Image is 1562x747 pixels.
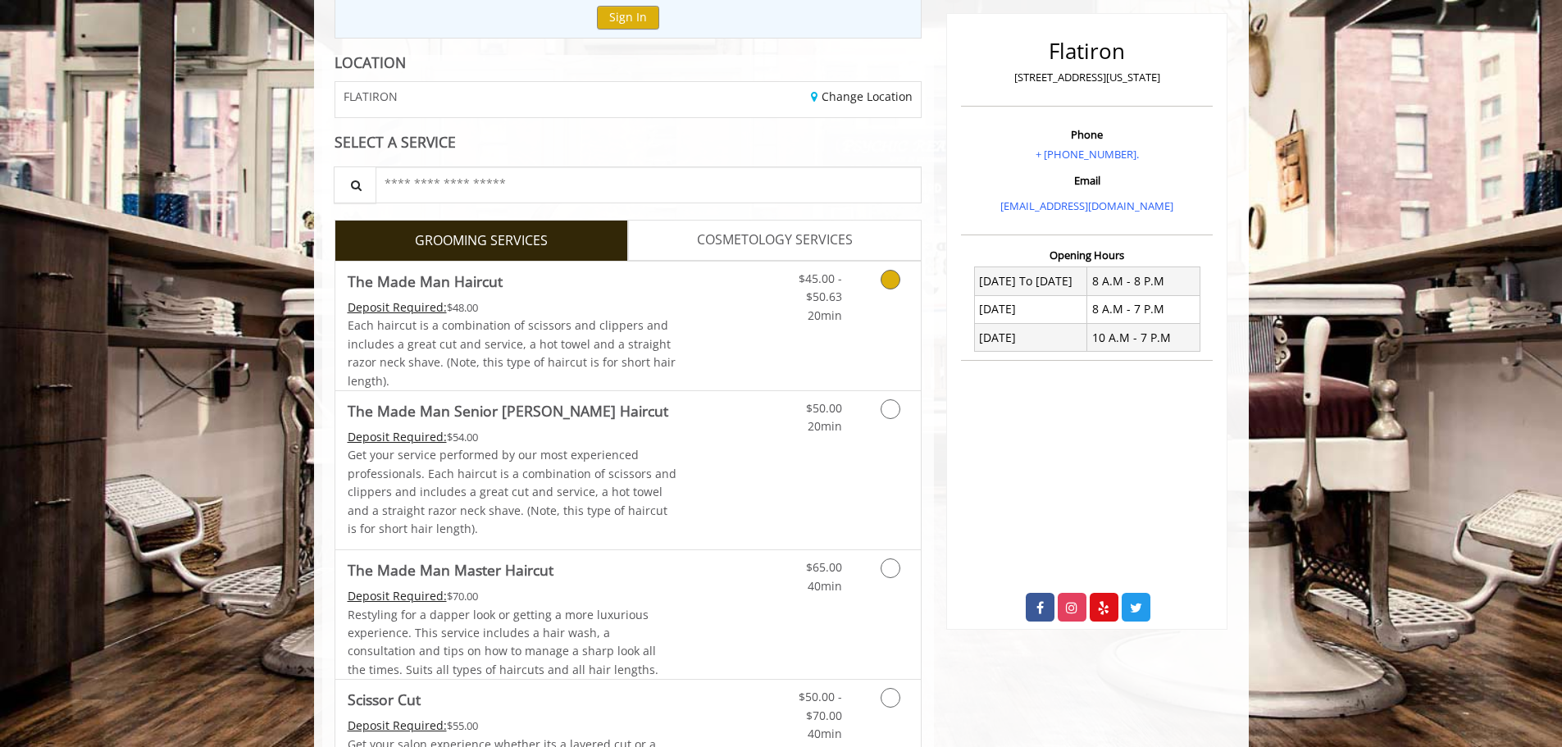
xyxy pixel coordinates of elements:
[1036,147,1139,162] a: + [PHONE_NUMBER].
[335,134,922,150] div: SELECT A SERVICE
[799,271,842,304] span: $45.00 - $50.63
[348,446,677,538] p: Get your service performed by our most experienced professionals. Each haircut is a combination o...
[348,399,668,422] b: The Made Man Senior [PERSON_NAME] Haircut
[597,6,659,30] button: Sign In
[348,688,421,711] b: Scissor Cut
[348,587,677,605] div: $70.00
[811,89,913,104] a: Change Location
[808,418,842,434] span: 20min
[348,428,677,446] div: $54.00
[965,69,1209,86] p: [STREET_ADDRESS][US_STATE]
[1000,198,1173,213] a: [EMAIL_ADDRESS][DOMAIN_NAME]
[348,429,447,444] span: This service needs some Advance to be paid before we block your appointment
[808,307,842,323] span: 20min
[348,717,677,735] div: $55.00
[348,558,553,581] b: The Made Man Master Haircut
[697,230,853,251] span: COSMETOLOGY SERVICES
[799,689,842,722] span: $50.00 - $70.00
[348,270,503,293] b: The Made Man Haircut
[808,726,842,741] span: 40min
[961,249,1213,261] h3: Opening Hours
[348,299,447,315] span: This service needs some Advance to be paid before we block your appointment
[965,129,1209,140] h3: Phone
[806,559,842,575] span: $65.00
[348,588,447,604] span: This service needs some Advance to be paid before we block your appointment
[965,39,1209,63] h2: Flatiron
[344,90,398,102] span: FLATIRON
[806,400,842,416] span: $50.00
[974,295,1087,323] td: [DATE]
[348,317,676,388] span: Each haircut is a combination of scissors and clippers and includes a great cut and service, a ho...
[334,166,376,203] button: Service Search
[1087,295,1200,323] td: 8 A.M - 7 P.M
[974,267,1087,295] td: [DATE] To [DATE]
[1087,324,1200,352] td: 10 A.M - 7 P.M
[415,230,548,252] span: GROOMING SERVICES
[348,717,447,733] span: This service needs some Advance to be paid before we block your appointment
[965,175,1209,186] h3: Email
[335,52,406,72] b: LOCATION
[808,578,842,594] span: 40min
[348,607,658,677] span: Restyling for a dapper look or getting a more luxurious experience. This service includes a hair ...
[974,324,1087,352] td: [DATE]
[1087,267,1200,295] td: 8 A.M - 8 P.M
[348,298,677,317] div: $48.00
